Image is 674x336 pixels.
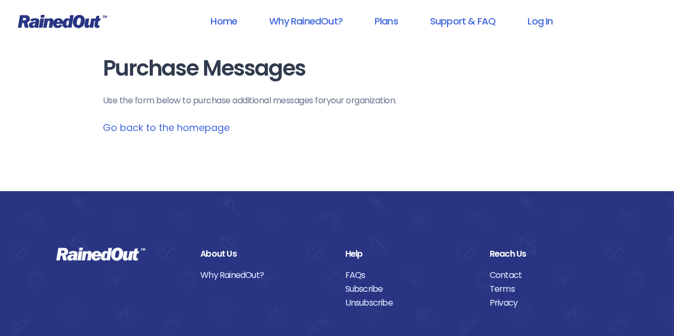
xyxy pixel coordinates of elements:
a: Go back to the homepage [103,121,230,134]
a: Terms [490,282,618,296]
a: Privacy [490,296,618,310]
div: Reach Us [490,247,618,261]
div: About Us [200,247,329,261]
h1: Purchase Messages [103,56,572,80]
p: Use the form below to purchase additional messages for your organization . [103,94,572,107]
a: Why RainedOut? [200,268,329,282]
a: Contact [490,268,618,282]
a: Unsubscribe [345,296,474,310]
a: Home [197,9,251,33]
a: Why RainedOut? [255,9,356,33]
a: FAQs [345,268,474,282]
div: Help [345,247,474,261]
a: Subscribe [345,282,474,296]
a: Support & FAQ [416,9,509,33]
a: Plans [361,9,412,33]
a: Log In [514,9,566,33]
